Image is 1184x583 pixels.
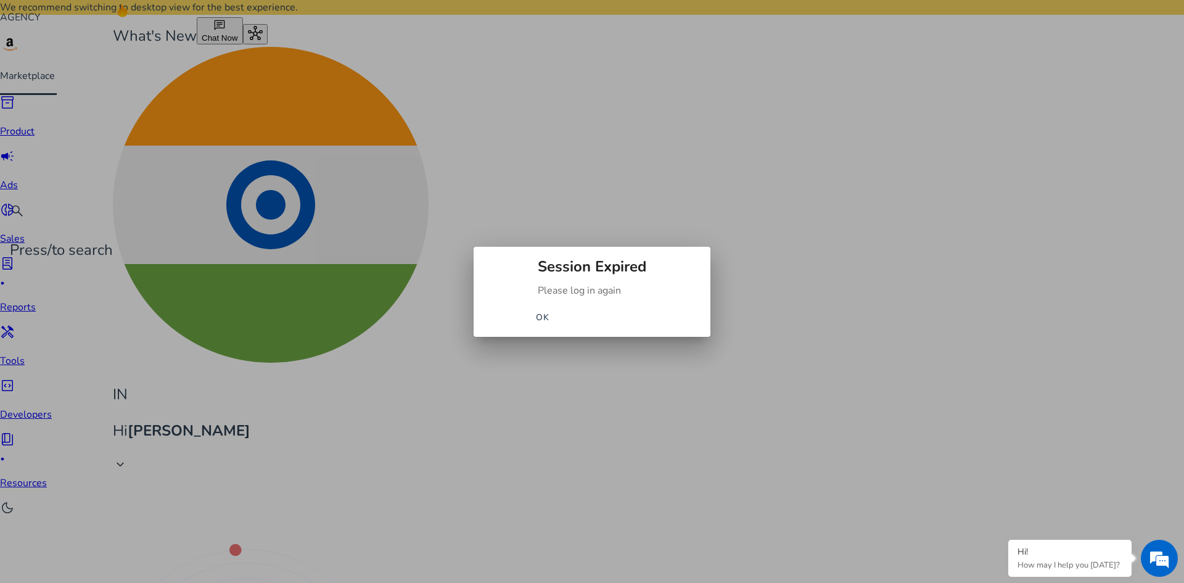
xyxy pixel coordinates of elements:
[523,311,562,324] button: OK
[523,284,661,310] div: Please log in again
[1017,546,1122,558] div: Hi!
[536,311,550,324] span: OK
[1017,560,1122,571] p: How may I help you today?
[538,257,646,276] b: Session Expired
